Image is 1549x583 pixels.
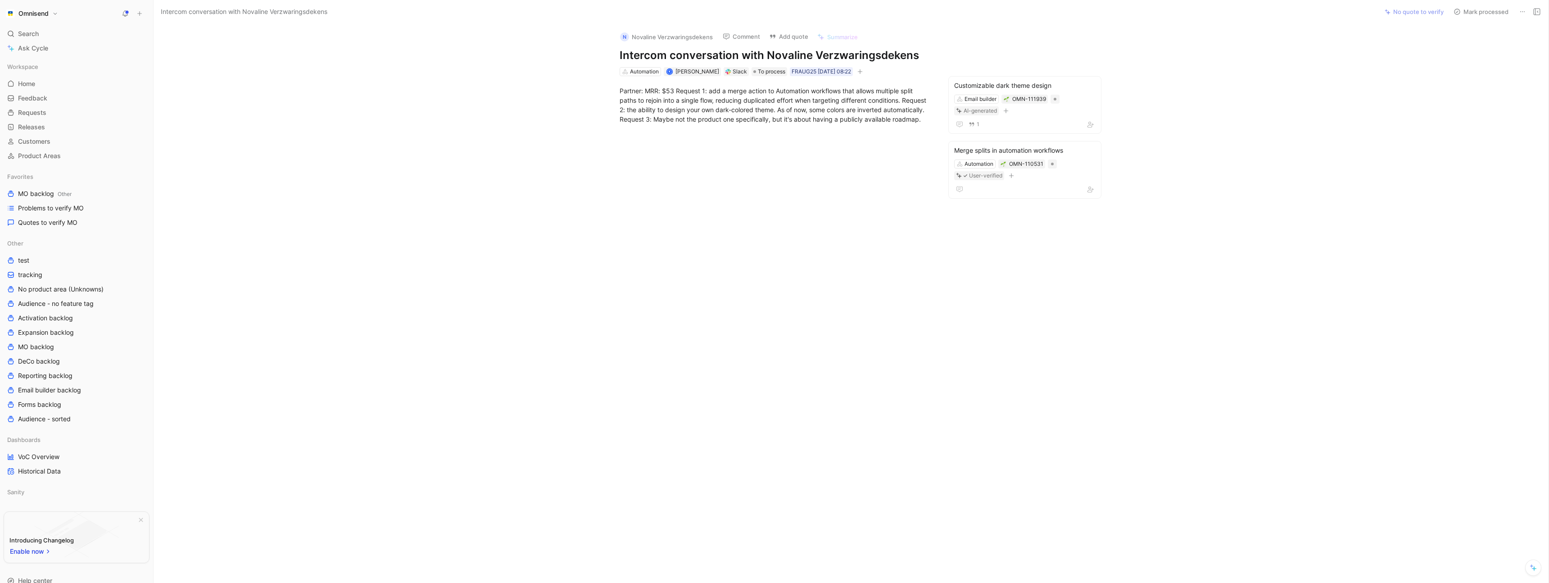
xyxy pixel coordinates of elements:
span: Audience - no feature tag [18,299,94,308]
button: 1 [967,119,981,129]
span: Dashboards [7,435,41,444]
div: To process [752,67,787,76]
a: test [4,254,149,267]
button: Comment [719,30,764,43]
span: MO backlog [18,189,72,199]
span: Releases [18,123,45,132]
span: tracking [18,270,42,279]
button: Summarize [813,31,862,43]
span: No product area (Unknowns) [18,285,104,294]
a: Expansion backlog [4,326,149,339]
div: Email builder [965,95,996,104]
div: OMN-111939 [1012,95,1046,104]
img: 🌱 [1001,161,1006,167]
a: Audience - no feature tag [4,297,149,310]
button: 🌱 [1003,96,1010,102]
a: Reporting backlog [4,369,149,383]
h1: Intercom conversation with Novaline Verzwaringsdekens [620,48,931,63]
span: Favorites [7,172,33,181]
div: OMN-110531 [1009,159,1043,169]
div: Workspace [4,60,149,73]
span: Reporting backlog [18,371,72,380]
button: OmnisendOmnisend [4,7,60,20]
span: [PERSON_NAME] [675,68,719,75]
span: Product Areas [18,151,61,160]
div: Dashboards [4,433,149,446]
a: VoC Overview [4,450,149,464]
a: Feedback [4,91,149,105]
span: Enable now [10,546,45,557]
span: Home [18,79,35,88]
span: MO backlog [18,342,54,351]
button: NNovaline Verzwaringsdekens [616,30,717,44]
a: Requests [4,106,149,119]
span: Audience - sorted [18,414,71,424]
span: Customers [18,137,50,146]
div: Partner: MRR: $53 Request 1: add a merge action to Automation workflows that allows multiple spli... [620,86,931,124]
button: 🌱 [1000,161,1006,167]
div: K [667,69,672,74]
span: Intercom conversation with Novaline Verzwaringsdekens [161,6,327,17]
div: Favorites [4,170,149,183]
span: Summarize [827,33,858,41]
span: Quotes to verify MO [18,218,77,227]
div: AI-generated [964,106,997,115]
div: OthertesttrackingNo product area (Unknowns)Audience - no feature tagActivation backlogExpansion b... [4,237,149,426]
span: To process [758,67,785,76]
div: DashboardsVoC OverviewHistorical Data [4,433,149,478]
h1: Omnisend [18,9,49,18]
a: Home [4,77,149,91]
button: Enable now [9,546,52,557]
span: Search [18,28,39,39]
span: Email builder backlog [18,386,81,395]
div: User-verified [969,171,1002,180]
div: Slack [733,67,747,76]
span: Expansion backlog [18,328,74,337]
span: Other [58,191,72,197]
a: Ask Cycle [4,41,149,55]
span: Problems to verify MO [18,204,84,213]
button: Mark processed [1449,5,1513,18]
a: No product area (Unknowns) [4,282,149,296]
a: Audience - sorted [4,412,149,426]
a: MO backlogOther [4,187,149,200]
a: Forms backlog [4,398,149,411]
div: N [620,32,629,41]
img: Omnisend [6,9,15,18]
a: Product Areas [4,149,149,163]
span: Workspace [7,62,38,71]
a: Historical Data [4,465,149,478]
a: Customers [4,135,149,148]
span: Feedback [18,94,47,103]
a: Problems to verify MO [4,201,149,215]
img: 🌱 [1004,96,1009,102]
a: Email builder backlog [4,383,149,397]
a: MO backlog [4,340,149,354]
span: 1 [977,122,979,127]
div: FRAUG25 [DATE] 08:22 [792,67,851,76]
a: DeCo backlog [4,355,149,368]
span: Activation backlog [18,314,73,323]
span: Forms backlog [18,400,61,409]
a: Releases [4,120,149,134]
span: Historical Data [18,467,61,476]
span: test [18,256,29,265]
span: Sanity [7,487,24,496]
div: Sanity [4,485,149,501]
div: Other [4,237,149,250]
div: Introducing Changelog [9,535,74,546]
a: Quotes to verify MO [4,216,149,229]
span: Other [7,239,23,248]
a: Activation backlog [4,311,149,325]
div: Search [4,27,149,41]
button: No quote to verify [1381,5,1448,18]
button: Add quote [765,30,812,43]
div: Sanity [4,485,149,499]
div: Automation [630,67,659,76]
span: DeCo backlog [18,357,60,366]
span: Requests [18,108,46,117]
span: Ask Cycle [18,43,48,54]
a: tracking [4,268,149,282]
